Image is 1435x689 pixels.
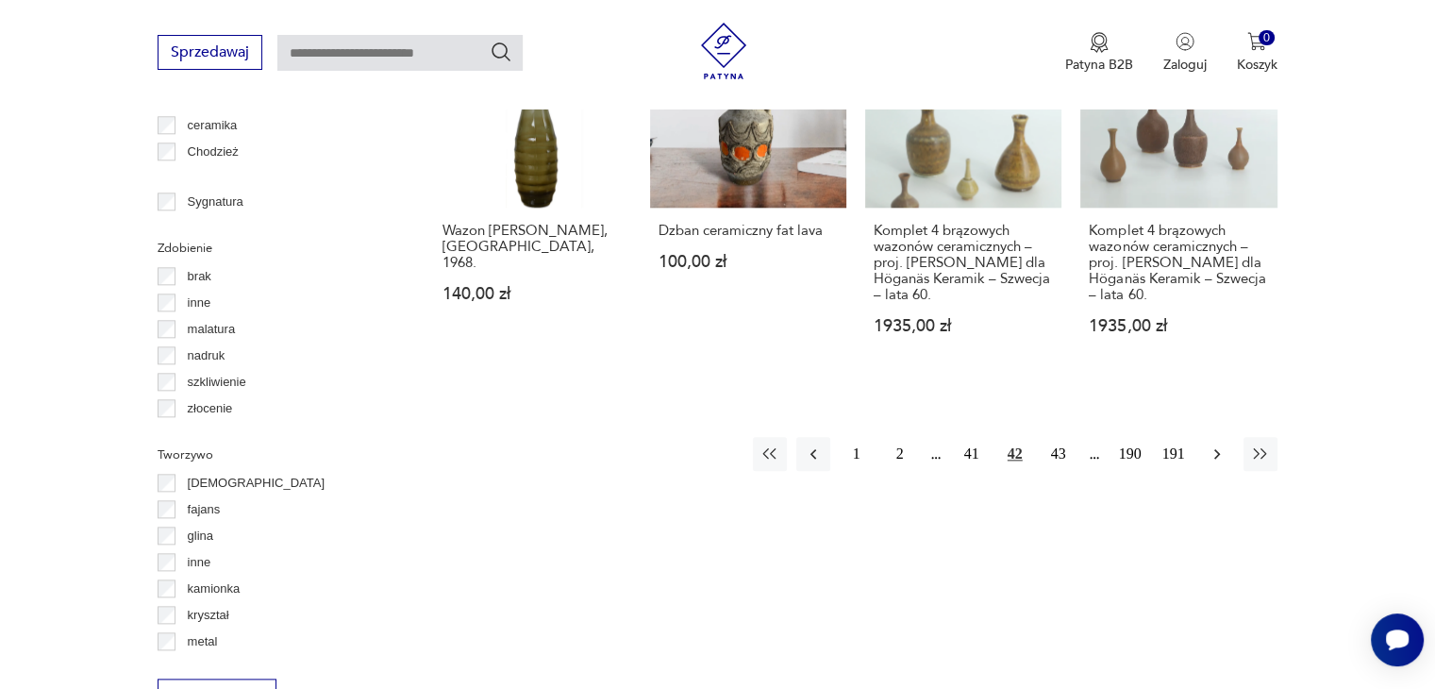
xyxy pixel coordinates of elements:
a: Komplet 4 brązowych wazonów ceramicznych – proj. Gunnar Borg dla Höganäs Keramik – Szwecja – lata... [865,11,1061,371]
button: 2 [883,437,917,471]
a: Wazon Carola Schwepnitz, Niemcy, 1968.Wazon [PERSON_NAME], [GEOGRAPHIC_DATA], 1968.140,00 zł [434,11,630,371]
p: 1935,00 zł [1089,318,1268,334]
p: [DEMOGRAPHIC_DATA] [188,473,325,494]
button: Zaloguj [1163,32,1207,74]
p: 140,00 zł [442,286,622,302]
p: malatura [188,319,236,340]
button: 43 [1042,437,1076,471]
p: inne [188,293,211,313]
button: 41 [955,437,989,471]
button: 1 [840,437,874,471]
div: 0 [1259,30,1275,46]
p: szkliwienie [188,372,246,393]
p: kryształ [188,605,229,626]
button: 191 [1157,437,1191,471]
p: nadruk [188,345,225,366]
button: Szukaj [490,41,512,63]
p: Zdobienie [158,238,389,259]
p: Sygnatura [188,192,243,212]
p: Patyna B2B [1065,56,1133,74]
h3: Komplet 4 brązowych wazonów ceramicznych – proj. [PERSON_NAME] dla Höganäs Keramik – Szwecja – la... [1089,223,1268,303]
a: Dzban ceramiczny fat lavaDzban ceramiczny fat lava100,00 zł [650,11,846,371]
p: brak [188,266,211,287]
img: Ikona koszyka [1247,32,1266,51]
button: 190 [1113,437,1147,471]
a: Komplet 4 brązowych wazonów ceramicznych – proj. Gunnar Borg dla Höganäs Keramik – Szwecja – lata... [1080,11,1276,371]
h3: Wazon [PERSON_NAME], [GEOGRAPHIC_DATA], 1968. [442,223,622,271]
p: glina [188,526,213,546]
p: Koszyk [1237,56,1277,74]
button: Sprzedawaj [158,35,262,70]
a: Sprzedawaj [158,47,262,60]
p: Tworzywo [158,445,389,465]
a: Ikona medaluPatyna B2B [1065,32,1133,74]
iframe: Smartsupp widget button [1371,613,1424,666]
p: Zaloguj [1163,56,1207,74]
p: metal [188,631,218,652]
h3: Dzban ceramiczny fat lava [659,223,838,239]
button: 42 [998,437,1032,471]
p: 1935,00 zł [874,318,1053,334]
p: inne [188,552,211,573]
p: porcelana [188,658,242,679]
button: 0Koszyk [1237,32,1277,74]
img: Ikonka użytkownika [1176,32,1194,51]
button: Patyna B2B [1065,32,1133,74]
p: fajans [188,499,221,520]
p: ceramika [188,115,238,136]
img: Patyna - sklep z meblami i dekoracjami vintage [695,23,752,79]
p: złocenie [188,398,233,419]
p: 100,00 zł [659,254,838,270]
p: Ćmielów [188,168,235,189]
p: kamionka [188,579,241,599]
h3: Komplet 4 brązowych wazonów ceramicznych – proj. [PERSON_NAME] dla Höganäs Keramik – Szwecja – la... [874,223,1053,303]
p: Chodzież [188,142,239,162]
img: Ikona medalu [1090,32,1109,53]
